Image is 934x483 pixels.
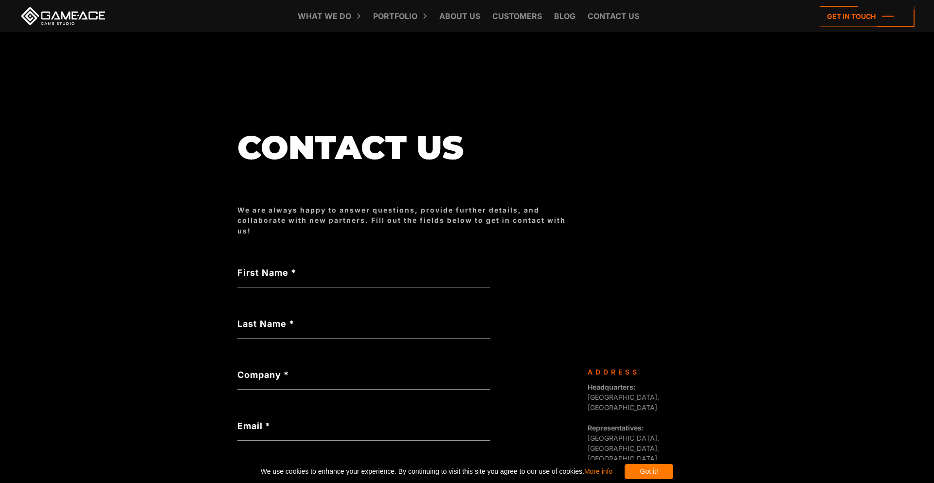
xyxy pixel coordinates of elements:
[237,266,490,279] label: First Name *
[588,424,659,473] span: [GEOGRAPHIC_DATA], [GEOGRAPHIC_DATA], [GEOGRAPHIC_DATA], [GEOGRAPHIC_DATA]
[588,424,644,432] strong: Representatives:
[625,464,673,479] div: Got it!
[588,383,659,411] span: [GEOGRAPHIC_DATA], [GEOGRAPHIC_DATA]
[588,383,636,391] strong: Headquarters:
[237,419,490,432] label: Email *
[584,467,612,475] a: More info
[820,6,915,27] a: Get in touch
[237,205,578,236] div: We are always happy to answer questions, provide further details, and collaborate with new partne...
[237,317,490,330] label: Last Name *
[237,368,490,381] label: Company *
[261,464,612,479] span: We use cookies to enhance your experience. By continuing to visit this site you agree to our use ...
[588,367,690,377] div: Address
[237,130,578,166] h1: Contact us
